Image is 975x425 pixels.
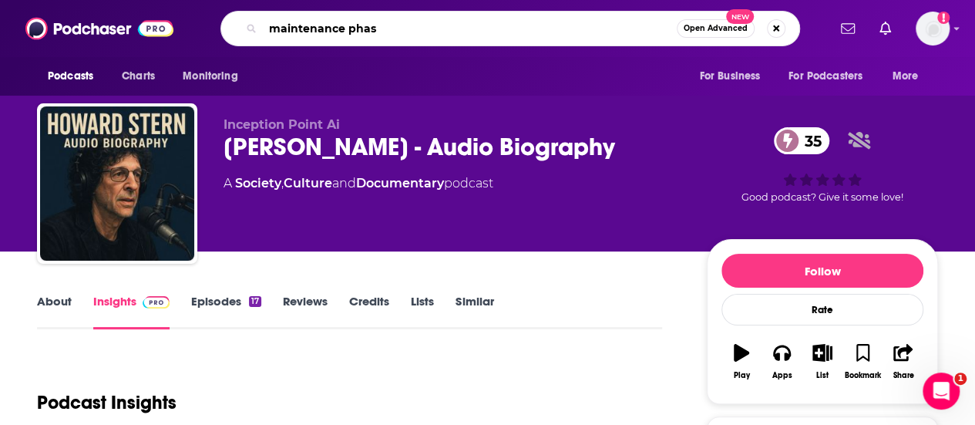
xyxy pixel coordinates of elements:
a: Credits [349,294,389,329]
div: 35Good podcast? Give it some love! [707,117,938,213]
span: Podcasts [48,66,93,87]
a: Reviews [283,294,328,329]
a: Show notifications dropdown [835,15,861,42]
span: 1 [954,373,967,385]
a: InsightsPodchaser Pro [93,294,170,329]
span: Monitoring [183,66,237,87]
a: Show notifications dropdown [873,15,897,42]
span: For Business [699,66,760,87]
a: About [37,294,72,329]
span: Inception Point Ai [224,117,340,132]
button: Bookmark [842,334,883,390]
span: Logged in as juliahaav [916,12,950,46]
div: Play [734,371,750,380]
input: Search podcasts, credits, & more... [263,16,677,41]
button: Share [883,334,923,390]
div: 17 [249,296,261,307]
button: open menu [882,62,938,91]
span: For Podcasters [788,66,862,87]
a: Society [235,176,281,191]
img: Podchaser Pro [143,296,170,309]
span: , [281,176,284,191]
span: and [332,176,356,191]
a: Culture [284,176,332,191]
button: open menu [778,62,885,91]
iframe: Intercom live chat [923,373,960,410]
a: Documentary [356,176,444,191]
span: Charts [122,66,155,87]
img: Howard Stern - Audio Biography [40,106,194,261]
span: Good podcast? Give it some love! [741,191,903,203]
button: open menu [37,62,113,91]
a: Charts [112,62,164,91]
span: 35 [789,127,829,154]
button: open menu [688,62,779,91]
span: More [893,66,919,87]
div: Apps [772,371,792,380]
span: Open Advanced [684,25,748,32]
button: Show profile menu [916,12,950,46]
button: Apps [762,334,802,390]
button: Open AdvancedNew [677,19,755,38]
button: Play [721,334,762,390]
button: Follow [721,254,923,288]
img: User Profile [916,12,950,46]
a: Lists [411,294,434,329]
div: List [816,371,829,380]
div: Share [893,371,913,380]
svg: Add a profile image [937,12,950,24]
div: A podcast [224,174,493,193]
h1: Podcast Insights [37,391,177,414]
a: Similar [456,294,493,329]
span: New [726,9,754,24]
div: Search podcasts, credits, & more... [220,11,800,46]
div: Bookmark [845,371,881,380]
div: Rate [721,294,923,325]
button: open menu [172,62,257,91]
button: List [802,334,842,390]
a: Episodes17 [191,294,261,329]
a: 35 [774,127,829,154]
img: Podchaser - Follow, Share and Rate Podcasts [25,14,173,43]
